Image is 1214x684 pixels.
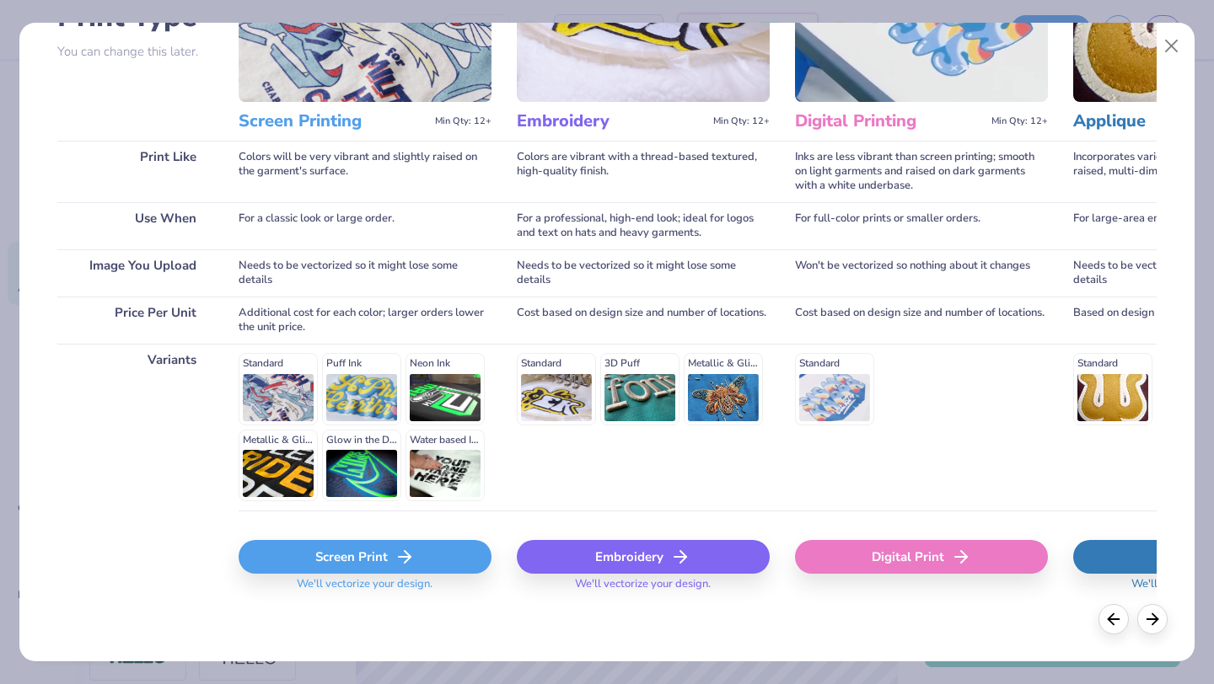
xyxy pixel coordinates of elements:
[713,115,770,127] span: Min Qty: 12+
[435,115,492,127] span: Min Qty: 12+
[239,202,492,249] div: For a classic look or large order.
[239,141,492,202] div: Colors will be very vibrant and slightly raised on the garment's surface.
[57,202,213,249] div: Use When
[517,110,706,132] h3: Embroidery
[57,45,213,59] p: You can change this later.
[795,540,1048,574] div: Digital Print
[239,110,428,132] h3: Screen Printing
[57,344,213,510] div: Variants
[239,249,492,297] div: Needs to be vectorized so it might lose some details
[57,297,213,344] div: Price Per Unit
[991,115,1048,127] span: Min Qty: 12+
[517,202,770,249] div: For a professional, high-end look; ideal for logos and text on hats and heavy garments.
[57,249,213,297] div: Image You Upload
[57,141,213,202] div: Print Like
[290,577,439,601] span: We'll vectorize your design.
[568,577,717,601] span: We'll vectorize your design.
[795,297,1048,344] div: Cost based on design size and number of locations.
[795,141,1048,202] div: Inks are less vibrant than screen printing; smooth on light garments and raised on dark garments ...
[517,540,770,574] div: Embroidery
[517,297,770,344] div: Cost based on design size and number of locations.
[239,540,492,574] div: Screen Print
[795,202,1048,249] div: For full-color prints or smaller orders.
[795,249,1048,297] div: Won't be vectorized so nothing about it changes
[1156,30,1188,62] button: Close
[517,141,770,202] div: Colors are vibrant with a thread-based textured, high-quality finish.
[239,297,492,344] div: Additional cost for each color; larger orders lower the unit price.
[517,249,770,297] div: Needs to be vectorized so it might lose some details
[795,110,985,132] h3: Digital Printing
